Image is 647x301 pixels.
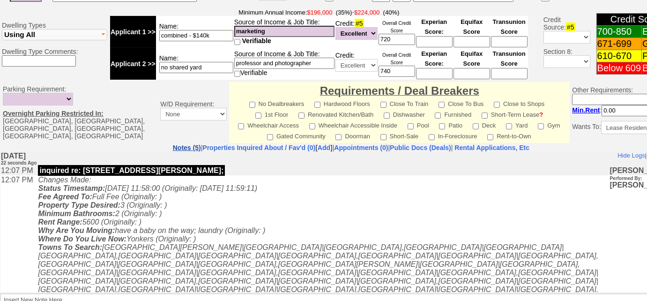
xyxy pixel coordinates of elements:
[37,58,114,66] b: Minimum Bathrooms:
[0,82,158,143] td: Parking Requirement: [GEOGRAPHIC_DATA], [GEOGRAPHIC_DATA], [GEOGRAPHIC_DATA], [GEOGRAPHIC_DATA], ...
[461,18,483,35] font: Equifax Score
[439,98,483,108] label: Close To Bus
[491,68,528,79] input: Ask Customer: Do You Know Your Transunion Credit Score
[309,123,315,129] input: Wheelchair Accessible Inside
[249,98,305,108] label: No Dealbreakers
[482,108,543,119] label: Short-Term Lease
[596,62,641,75] td: Below 609
[335,130,370,141] label: Doorman
[156,16,234,48] td: Name:
[0,0,36,15] b: [DATE]
[37,24,598,269] i: Changes Made: [DATE] 11:58:00 (Originally: [DATE] 11:59:11) Full Fee (Originally: ) 3 (Originally...
[408,119,429,130] label: Pool
[314,98,370,108] label: Hardwood Floors
[435,108,471,119] label: Furnished
[0,9,36,14] font: 22 seconds Ago
[506,119,528,130] label: Yard
[382,53,411,65] font: Overall Credit Score
[390,144,451,151] a: Public Docs (Deals)
[234,26,335,37] input: #4
[494,98,544,108] label: Close to Shops
[234,48,335,80] td: Source of Income & Job Title: Verifiable
[380,134,387,140] input: Short-Sale
[202,144,315,151] a: Properties Inquired About / Fav'd (0)
[429,134,435,140] input: In-Foreclosure
[318,144,330,151] a: Add
[156,48,234,80] td: Name:
[383,9,400,16] font: (40%)
[298,113,305,119] input: Renovated Kitchen/Bath
[494,102,500,108] input: Close to Shops
[610,24,642,30] b: Performed By:
[335,48,378,80] td: Credit:
[416,36,453,47] input: Ask Customer: Do You Know Your Experian Credit Score
[493,18,526,35] font: Transunion Score
[379,34,415,45] input: Ask Customer: Do You Know Your Overall Credit Score
[439,123,445,129] input: Patio
[110,48,156,80] td: Applicant 2 >>
[461,50,483,67] font: Equifax Score
[314,102,320,108] input: Hardwood Floors
[566,23,575,32] span: #5
[384,108,425,119] label: Dishwasher
[320,84,479,97] font: Requirements / Deal Breakers
[202,144,332,151] b: [ ]
[307,9,332,16] font: $196,000
[37,75,114,83] b: Why Are You Moving:
[234,16,335,48] td: Source of Income & Job Title:
[242,37,271,45] span: Verifiable
[249,102,255,108] input: No Dealbreakers
[493,50,526,67] font: Transunion Score
[379,66,415,77] input: Ask Customer: Do You Know Your Overall Credit Score
[538,119,560,130] label: Gym
[4,30,35,38] span: Using All
[453,144,529,151] a: Rental Applications, Etc
[267,130,326,141] label: Gated Community
[473,119,496,130] label: Deck
[408,123,414,129] input: Pool
[238,9,352,16] font: Minimum Annual Income:
[37,33,104,41] b: Status Timestamp:
[491,36,528,47] input: Ask Customer: Do You Know Your Transunion Credit Score
[173,144,201,151] a: Notes (5)
[473,123,479,129] input: Deck
[255,113,261,119] input: 1st Floor
[454,144,529,151] nobr: Rental Applications, Etc
[538,123,544,129] input: Gym
[255,108,289,119] label: 1st Floor
[617,0,645,8] a: Hide Logs
[37,14,224,24] p: inquired re: [STREET_ADDRESS][PERSON_NAME];
[37,92,102,100] b: Towns To Search:
[238,123,244,129] input: Wheelchair Access
[487,134,493,140] input: Rent-to-Own
[298,108,373,119] label: Renovated Kitchen/Bath
[158,82,229,143] td: W/D Requirement:
[2,29,107,40] button: Using All
[421,18,447,35] font: Experian Score:
[539,111,543,118] a: ?
[421,50,447,67] font: Experian Score:
[596,38,641,50] td: 671-699
[596,26,641,38] td: 700-850
[110,16,156,48] td: Applicant 1 >>
[354,9,379,16] font: $224,000
[380,130,418,141] label: Short-Sale
[380,102,387,108] input: Close To Train
[482,113,488,119] input: Short-Term Lease?
[37,50,119,58] b: Property Type Desired:
[336,9,352,16] font: (35%)
[37,41,91,49] b: Fee Agreed To:
[3,110,104,117] u: Overnight Parking Restricted In:
[267,134,273,140] input: Gated Community
[454,36,490,47] input: Ask Customer: Do You Know Your Equifax Credit Score
[416,68,453,79] input: Ask Customer: Do You Know Your Experian Credit Score
[384,113,390,119] input: Dishwasher
[238,119,299,130] label: Wheelchair Access
[0,7,109,81] td: Dwelling Types Dwelling Type Comments:
[439,119,462,130] label: Patio
[110,8,528,16] span: -
[454,68,490,79] input: Ask Customer: Do You Know Your Equifax Credit Score
[487,130,531,141] label: Rent-to-Own
[506,123,512,129] input: Yard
